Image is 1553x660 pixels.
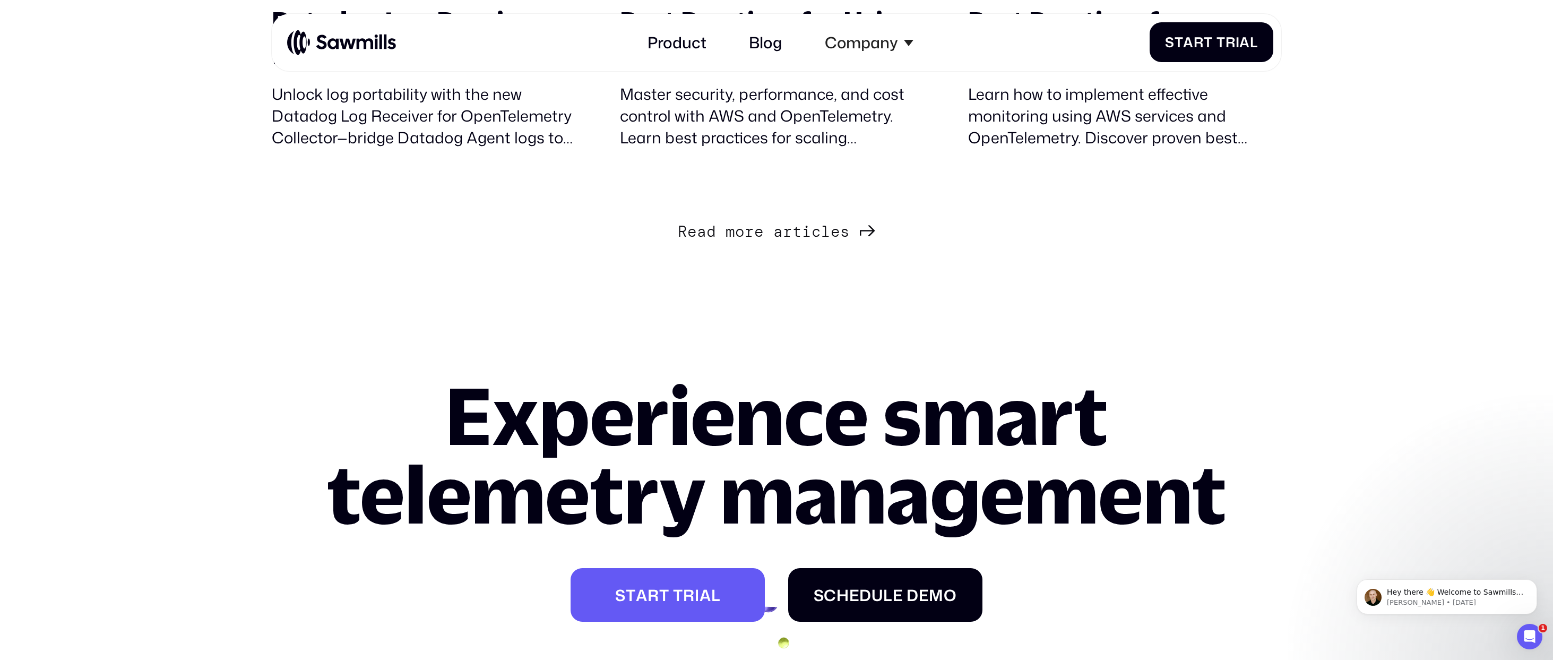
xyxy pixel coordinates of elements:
span: t [659,586,669,604]
span: a [697,222,706,241]
a: StartTrial [1150,22,1274,62]
span: r [648,586,659,604]
span: S [615,586,626,604]
span: d [706,222,716,241]
span: a [636,586,648,604]
span: s [840,222,850,241]
span: d [859,586,872,604]
span: i [1236,34,1240,50]
span: r [745,222,754,241]
span: r [683,586,695,604]
span: l [1250,34,1258,50]
span: r [1194,34,1204,50]
span: l [821,222,831,241]
a: Next Page [678,217,875,244]
span: d [907,586,919,604]
span: t [1175,34,1184,50]
span: R [678,222,687,241]
div: Company [825,33,898,52]
span: c [824,586,836,604]
span: T [1216,34,1226,50]
a: Starttrial [571,568,765,622]
span: o [944,586,957,604]
span: t [1204,34,1213,50]
span: e [919,586,929,604]
a: Scheduledemo [788,568,982,622]
span: c [812,222,821,241]
span: a [1239,34,1250,50]
span: 1 [1539,624,1547,632]
h2: Experience smart telemetry management [272,376,1281,533]
div: List [272,217,1281,244]
span: h [836,586,849,604]
div: Master security, performance, and cost control with AWS and OpenTelemetry. Learn best practices f... [620,83,933,149]
span: r [783,222,792,241]
span: m [726,222,735,241]
span: e [849,586,859,604]
span: S [814,586,824,604]
div: Unlock log portability with the new Datadog Log Receiver for OpenTelemetry Collector—bridge Datad... [272,83,585,149]
span: o [735,222,745,241]
span: a [773,222,783,241]
span: l [883,586,893,604]
div: Datadog Log Receiver for OpenTelemetry Collector [272,5,585,70]
span: i [695,586,700,604]
span: t [673,586,683,604]
iframe: Intercom live chat [1517,624,1542,649]
span: i [802,222,812,241]
div: Best Practices for Monitoring with AWS and OpenTelemetry [968,5,1281,70]
span: e [687,222,697,241]
a: Blog [737,21,794,63]
span: a [700,586,711,604]
span: t [626,586,636,604]
div: Company [814,21,925,63]
span: u [872,586,883,604]
iframe: Intercom notifications message [1341,557,1553,631]
div: Best Practices for Using OpenTelemetry and AWS [620,5,933,70]
span: e [831,222,840,241]
span: e [754,222,764,241]
span: e [893,586,903,604]
span: a [1183,34,1194,50]
div: Learn how to implement effective monitoring using AWS services and OpenTelemetry. Discover proven... [968,83,1281,149]
span: t [792,222,802,241]
span: l [711,586,721,604]
a: Product [636,21,718,63]
span: m [929,586,944,604]
span: r [1226,34,1236,50]
span: S [1165,34,1175,50]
